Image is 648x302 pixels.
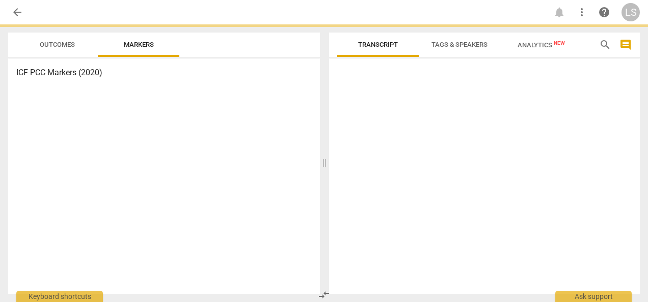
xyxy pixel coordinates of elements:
[11,6,23,18] span: arrow_back
[16,291,103,302] div: Keyboard shortcuts
[555,291,632,302] div: Ask support
[595,3,613,21] a: Help
[16,67,312,79] h3: ICF PCC Markers (2020)
[619,39,632,51] span: comment
[554,40,565,46] span: New
[518,41,565,49] span: Analytics
[318,289,330,301] span: compare_arrows
[598,6,610,18] span: help
[576,6,588,18] span: more_vert
[124,41,154,48] span: Markers
[622,3,640,21] button: LS
[597,37,613,53] button: Search
[599,39,611,51] span: search
[40,41,75,48] span: Outcomes
[358,41,398,48] span: Transcript
[431,41,488,48] span: Tags & Speakers
[617,37,634,53] button: Show/Hide comments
